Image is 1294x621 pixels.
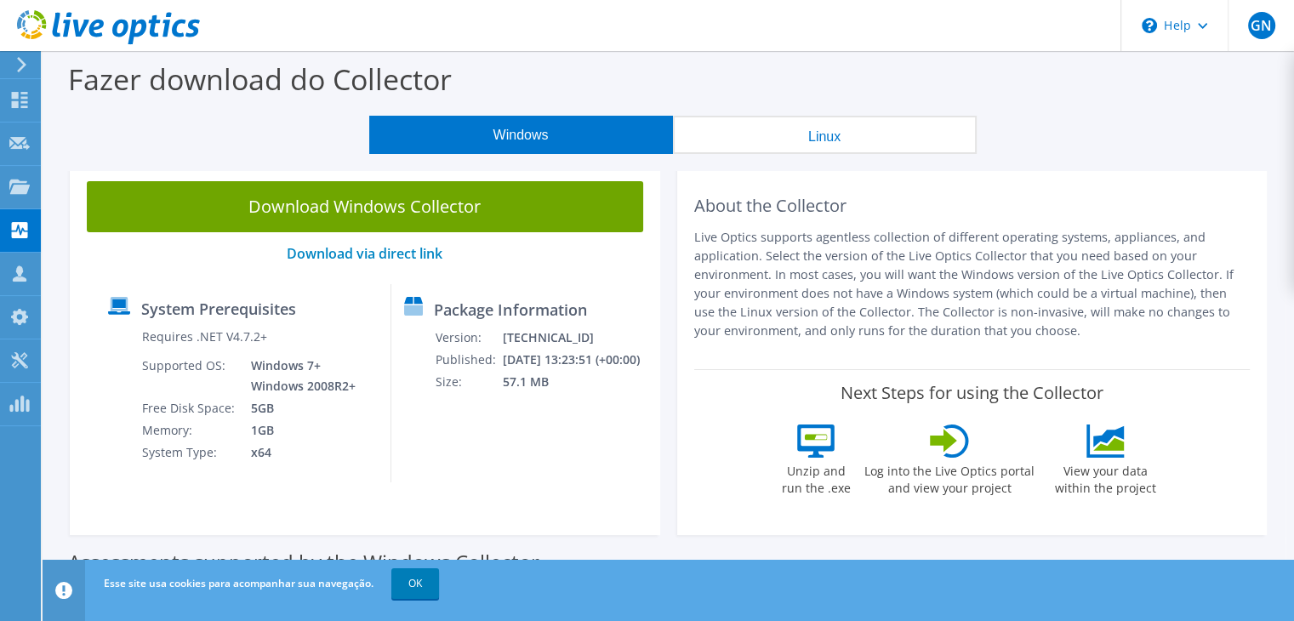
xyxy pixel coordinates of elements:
[238,419,359,442] td: 1GB
[502,327,652,349] td: [TECHNICAL_ID]
[238,397,359,419] td: 5GB
[434,301,586,318] label: Package Information
[502,371,652,393] td: 57.1 MB
[141,300,296,317] label: System Prerequisites
[864,458,1035,497] label: Log into the Live Optics portal and view your project
[68,554,539,571] label: Assessments supported by the Windows Collector
[141,442,238,464] td: System Type:
[435,371,502,393] td: Size:
[694,196,1251,216] h2: About the Collector
[1044,458,1166,497] label: View your data within the project
[68,60,452,99] label: Fazer download do Collector
[391,568,439,599] a: OK
[141,397,238,419] td: Free Disk Space:
[841,383,1103,403] label: Next Steps for using the Collector
[694,228,1251,340] p: Live Optics supports agentless collection of different operating systems, appliances, and applica...
[87,181,643,232] a: Download Windows Collector
[142,328,267,345] label: Requires .NET V4.7.2+
[141,419,238,442] td: Memory:
[238,442,359,464] td: x64
[287,244,442,263] a: Download via direct link
[238,355,359,397] td: Windows 7+ Windows 2008R2+
[502,349,652,371] td: [DATE] 13:23:51 (+00:00)
[435,349,502,371] td: Published:
[141,355,238,397] td: Supported OS:
[369,116,673,154] button: Windows
[1248,12,1275,39] span: GN
[673,116,977,154] button: Linux
[1142,18,1157,33] svg: \n
[435,327,502,349] td: Version:
[777,458,855,497] label: Unzip and run the .exe
[104,576,373,590] span: Esse site usa cookies para acompanhar sua navegação.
